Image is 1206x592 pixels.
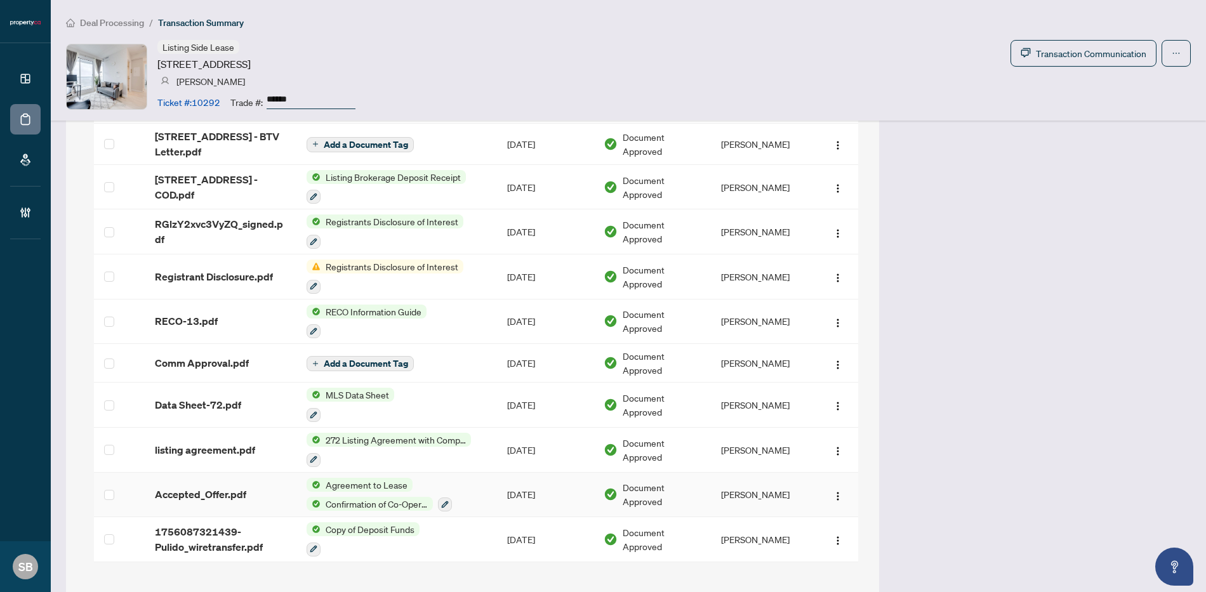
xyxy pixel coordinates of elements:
[155,355,249,371] span: Comm Approval.pdf
[307,305,427,339] button: Status IconRECO Information Guide
[604,443,618,457] img: Document Status
[307,214,321,228] img: Status Icon
[623,307,701,335] span: Document Approved
[161,77,169,86] img: svg%3e
[157,56,251,72] article: [STREET_ADDRESS]
[833,446,843,456] img: Logo
[711,209,814,254] td: [PERSON_NAME]
[828,266,848,287] button: Logo
[10,19,41,27] img: logo
[321,497,433,511] span: Confirmation of Co-Operation
[497,383,593,428] td: [DATE]
[307,355,414,371] button: Add a Document Tag
[1011,40,1156,67] button: Transaction Communication
[307,388,394,422] button: Status IconMLS Data Sheet
[1155,548,1193,586] button: Open asap
[623,263,701,291] span: Document Approved
[833,318,843,328] img: Logo
[66,18,75,27] span: home
[67,44,147,109] img: IMG-C12291699_1.jpg
[828,529,848,549] button: Logo
[324,140,408,149] span: Add a Document Tag
[828,395,848,415] button: Logo
[176,74,245,88] article: [PERSON_NAME]
[307,260,321,273] img: Status Icon
[312,141,319,147] span: plus
[604,314,618,328] img: Document Status
[833,401,843,411] img: Logo
[307,433,321,447] img: Status Icon
[711,383,814,428] td: [PERSON_NAME]
[828,311,848,331] button: Logo
[497,165,593,210] td: [DATE]
[307,170,321,184] img: Status Icon
[155,129,286,159] span: [STREET_ADDRESS] - BTV Letter.pdf
[711,124,814,165] td: [PERSON_NAME]
[604,487,618,501] img: Document Status
[497,428,593,473] td: [DATE]
[321,305,427,319] span: RECO Information Guide
[711,299,814,345] td: [PERSON_NAME]
[155,442,255,457] span: listing agreement.pdf
[711,517,814,562] td: [PERSON_NAME]
[18,558,33,576] span: SB
[307,433,471,467] button: Status Icon272 Listing Agreement with Company Schedule A
[155,313,218,329] span: RECO-13.pdf
[158,17,244,29] span: Transaction Summary
[157,95,220,109] article: Ticket #: 10292
[623,436,701,464] span: Document Approved
[833,183,843,194] img: Logo
[155,397,241,412] span: Data Sheet-72.pdf
[80,17,144,29] span: Deal Processing
[155,487,246,502] span: Accepted_Offer.pdf
[307,260,463,294] button: Status IconRegistrants Disclosure of Interest
[497,299,593,345] td: [DATE]
[497,209,593,254] td: [DATE]
[623,391,701,419] span: Document Approved
[312,360,319,367] span: plus
[1036,46,1146,61] span: Transaction Communication
[307,137,414,152] button: Add a Document Tag
[321,260,463,273] span: Registrants Disclosure of Interest
[497,473,593,518] td: [DATE]
[833,360,843,370] img: Logo
[497,124,593,165] td: [DATE]
[828,221,848,242] button: Logo
[604,180,618,194] img: Document Status
[321,388,394,402] span: MLS Data Sheet
[321,170,466,184] span: Listing Brokerage Deposit Receipt
[321,478,413,492] span: Agreement to Lease
[623,349,701,377] span: Document Approved
[230,95,263,109] article: Trade #:
[604,532,618,546] img: Document Status
[711,428,814,473] td: [PERSON_NAME]
[155,172,286,202] span: [STREET_ADDRESS] - COD.pdf
[623,173,701,201] span: Document Approved
[604,137,618,151] img: Document Status
[828,484,848,504] button: Logo
[307,522,420,556] button: Status IconCopy of Deposit Funds
[321,433,471,447] span: 272 Listing Agreement with Company Schedule A
[711,165,814,210] td: [PERSON_NAME]
[623,218,701,246] span: Document Approved
[1172,49,1181,58] span: ellipsis
[162,41,234,53] span: Listing Side Lease
[307,478,452,512] button: Status IconAgreement to LeaseStatus IconConfirmation of Co-Operation
[604,225,618,239] img: Document Status
[604,356,618,370] img: Document Status
[497,254,593,299] td: [DATE]
[828,177,848,197] button: Logo
[828,134,848,154] button: Logo
[497,344,593,383] td: [DATE]
[321,522,420,536] span: Copy of Deposit Funds
[307,356,414,371] button: Add a Document Tag
[833,273,843,283] img: Logo
[324,359,408,368] span: Add a Document Tag
[307,170,466,204] button: Status IconListing Brokerage Deposit Receipt
[307,497,321,511] img: Status Icon
[828,353,848,373] button: Logo
[711,254,814,299] td: [PERSON_NAME]
[155,216,286,247] span: RGlzY2xvc3VyZQ_signed.pdf
[149,15,153,30] li: /
[307,522,321,536] img: Status Icon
